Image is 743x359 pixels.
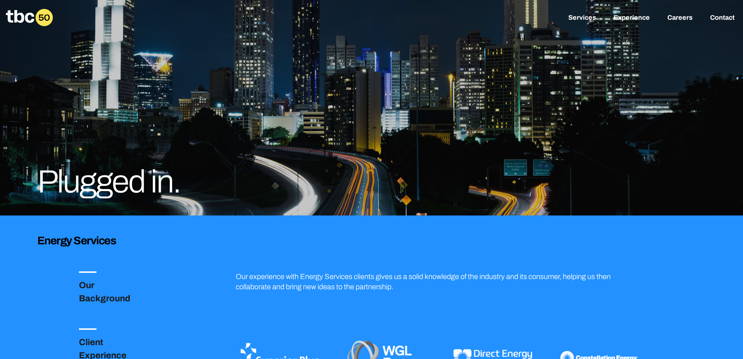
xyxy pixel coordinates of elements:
a: Homepage [6,9,53,26]
a: Experience [614,14,650,23]
a: Contact [710,14,735,23]
a: Services [568,14,596,23]
p: Our experience with Energy Services clients gives us a solid knowledge of the industry and its co... [236,271,643,292]
h3: Energy Services [37,233,706,248]
h3: Our Background [79,279,149,305]
h1: Plugged in. [37,166,318,198]
a: Careers [667,14,693,23]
